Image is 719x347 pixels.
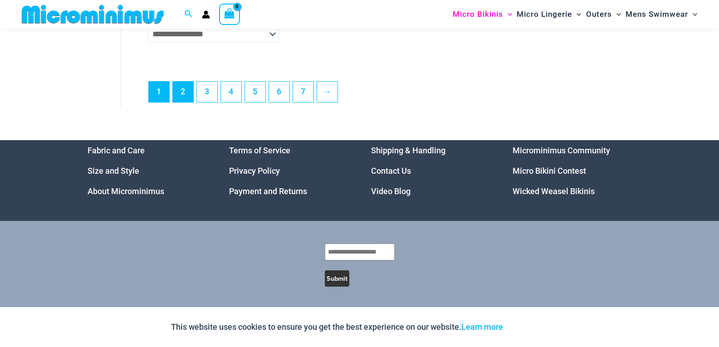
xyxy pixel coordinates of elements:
[293,82,313,102] a: Page 7
[371,146,445,155] a: Shipping & Handling
[449,1,701,27] nav: Site Navigation
[171,320,503,334] p: This website uses cookies to ensure you get the best experience on our website.
[572,3,581,26] span: Menu Toggle
[586,3,612,26] span: Outers
[517,3,572,26] span: Micro Lingerie
[269,82,289,102] a: Page 6
[450,3,514,26] a: Micro BikinisMenu ToggleMenu Toggle
[221,82,241,102] a: Page 4
[461,322,503,332] a: Learn more
[371,140,490,201] aside: Footer Widget 3
[88,146,145,155] a: Fabric and Care
[229,140,348,201] nav: Menu
[185,9,193,20] a: Search icon link
[219,4,240,24] a: View Shopping Cart, empty
[513,166,586,176] a: Micro Bikini Contest
[197,82,217,102] a: Page 3
[173,82,193,102] a: Page 2
[371,140,490,201] nav: Menu
[626,3,688,26] span: Mens Swimwear
[229,166,280,176] a: Privacy Policy
[513,146,610,155] a: Microminimus Community
[88,140,207,201] aside: Footer Widget 1
[503,3,512,26] span: Menu Toggle
[18,4,167,24] img: MM SHOP LOGO FLAT
[148,81,700,108] nav: Product Pagination
[149,82,169,102] span: Page 1
[229,140,348,201] aside: Footer Widget 2
[325,270,349,287] button: Submit
[245,82,265,102] a: Page 5
[510,316,548,338] button: Accept
[623,3,699,26] a: Mens SwimwearMenu ToggleMenu Toggle
[371,186,411,196] a: Video Blog
[88,140,207,201] nav: Menu
[514,3,583,26] a: Micro LingerieMenu ToggleMenu Toggle
[453,3,503,26] span: Micro Bikinis
[229,186,307,196] a: Payment and Returns
[88,166,139,176] a: Size and Style
[688,3,697,26] span: Menu Toggle
[229,146,290,155] a: Terms of Service
[584,3,623,26] a: OutersMenu ToggleMenu Toggle
[612,3,621,26] span: Menu Toggle
[513,186,595,196] a: Wicked Weasel Bikinis
[317,82,337,102] a: →
[202,10,210,19] a: Account icon link
[88,186,164,196] a: About Microminimus
[513,140,632,201] nav: Menu
[513,140,632,201] aside: Footer Widget 4
[371,166,411,176] a: Contact Us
